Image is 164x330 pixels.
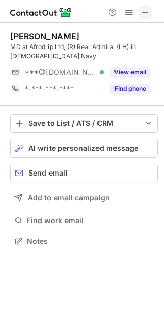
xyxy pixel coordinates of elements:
button: save-profile-one-click [10,114,158,133]
button: Find work email [10,213,158,228]
span: ***@[DOMAIN_NAME] [25,68,96,77]
button: Send email [10,164,158,182]
div: [PERSON_NAME] [10,31,79,41]
img: ContactOut v5.3.10 [10,6,72,19]
button: Notes [10,234,158,248]
span: Find work email [27,216,154,225]
div: MD at Afrodrip Ltd, (R) Rear Admiral (LH) in [DEMOGRAPHIC_DATA] Navy [10,42,158,61]
button: AI write personalized message [10,139,158,158]
button: Add to email campaign [10,188,158,207]
div: Save to List / ATS / CRM [28,119,140,128]
span: Add to email campaign [28,194,110,202]
span: Notes [27,237,154,246]
span: AI write personalized message [28,144,138,152]
button: Reveal Button [110,84,151,94]
span: Send email [28,169,68,177]
button: Reveal Button [110,67,151,77]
